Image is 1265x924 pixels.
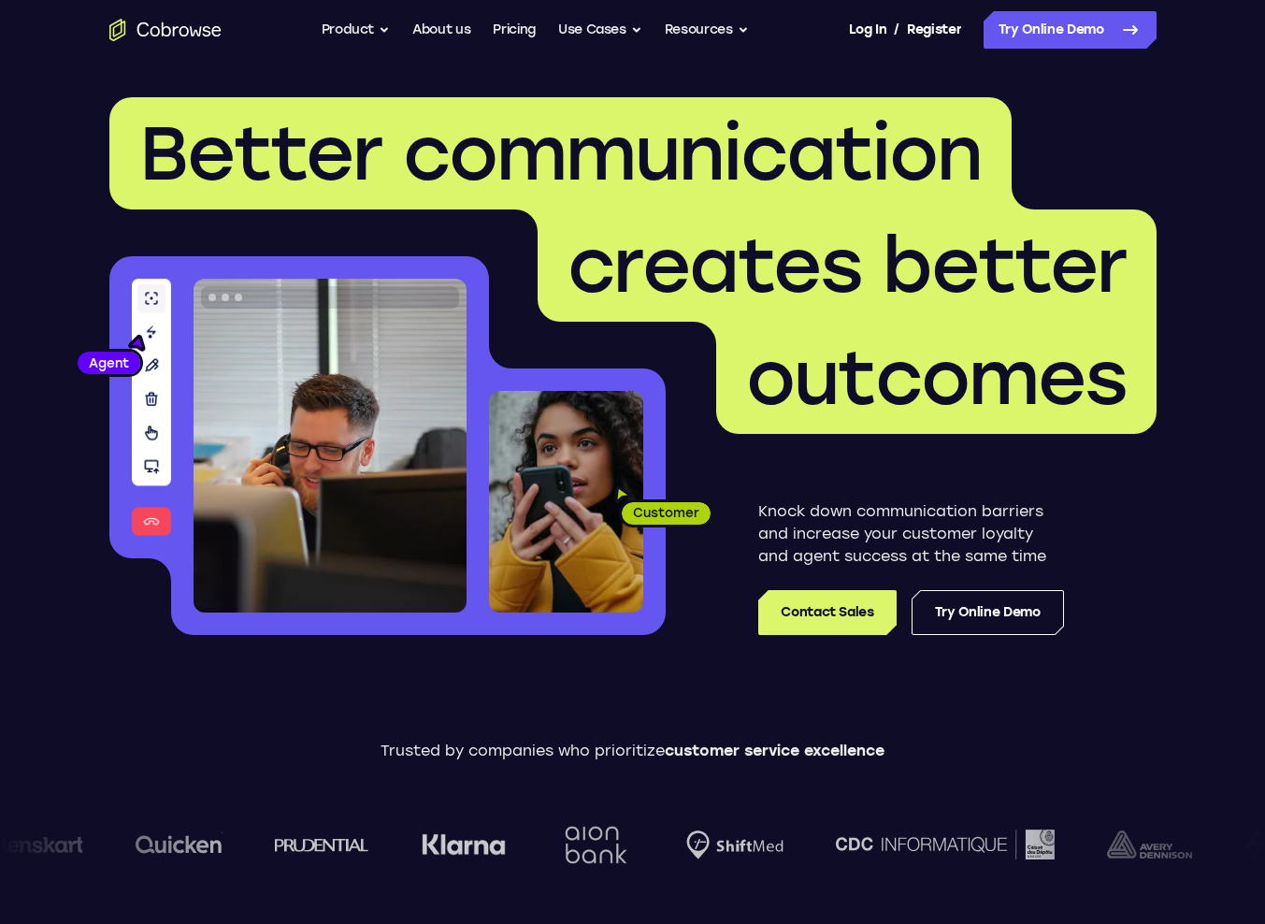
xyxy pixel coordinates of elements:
span: Better communication [139,108,982,198]
img: prudential [274,837,368,852]
span: customer service excellence [665,742,884,759]
a: Register [907,11,961,49]
a: Go to the home page [109,19,222,41]
span: creates better [568,221,1127,310]
span: / [894,19,899,41]
a: Pricing [493,11,536,49]
button: Resources [665,11,749,49]
span: outcomes [746,333,1127,423]
a: Try Online Demo [984,11,1157,49]
img: Shiftmed [685,830,783,859]
a: About us [412,11,470,49]
a: Contact Sales [758,590,896,635]
p: Knock down communication barriers and increase your customer loyalty and agent success at the sam... [758,500,1064,568]
button: Product [322,11,391,49]
img: Klarna [421,833,505,856]
img: CDC Informatique [835,830,1054,859]
img: A customer holding their phone [489,391,643,613]
a: Try Online Demo [912,590,1064,635]
a: Log In [849,11,886,49]
button: Use Cases [558,11,642,49]
img: Aion Bank [557,807,633,883]
img: A customer support agent talking on the phone [194,279,467,613]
